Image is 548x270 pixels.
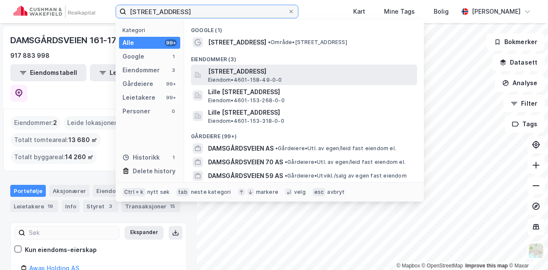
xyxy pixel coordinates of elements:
[503,95,545,112] button: Filter
[168,202,177,211] div: 15
[285,159,405,166] span: Gårdeiere • Utl. av egen/leid fast eiendom el.
[256,189,278,196] div: markere
[49,185,89,197] div: Aksjonærer
[122,188,146,196] div: Ctrl + k
[208,157,283,167] span: DAMSGÅRDSVEIEN 70 AS
[122,51,144,62] div: Google
[10,200,58,212] div: Leietakere
[170,53,177,60] div: 1
[14,6,95,18] img: cushman-wakefield-realkapital-logo.202ea83816669bd177139c58696a8fa1.svg
[53,118,57,128] span: 2
[285,172,407,179] span: Gårdeiere • Utvikl./salg av egen fast eiendom
[422,263,463,269] a: OpenStreetMap
[62,200,80,212] div: Info
[184,20,424,36] div: Google (1)
[505,116,545,133] button: Tags
[191,189,231,196] div: neste kategori
[83,200,118,212] div: Styret
[208,107,414,118] span: Lille [STREET_ADDRESS]
[93,185,146,197] div: Eiendommer
[165,39,177,46] div: 99+
[487,33,545,50] button: Bokmerker
[10,185,46,197] div: Portefølje
[505,229,548,270] div: Kontrollprogram for chat
[285,159,287,165] span: •
[122,152,160,163] div: Historikk
[268,39,347,46] span: Område • [STREET_ADDRESS]
[133,166,176,176] div: Delete history
[184,126,424,142] div: Gårdeiere (99+)
[184,49,424,65] div: Eiendommer (3)
[384,6,415,17] div: Mine Tags
[10,33,136,47] div: DAMSGÅRDSVEIEN 161-171 AS
[10,50,50,61] div: 917 883 998
[208,66,414,77] span: [STREET_ADDRESS]
[208,97,285,104] span: Eiendom • 4601-153-268-0-0
[106,202,115,211] div: 3
[122,38,134,48] div: Alle
[208,118,284,125] span: Eiendom • 4601-153-318-0-0
[170,108,177,115] div: 0
[68,135,97,145] span: 13 680 ㎡
[147,189,170,196] div: nytt søk
[505,229,548,270] iframe: Chat Widget
[46,202,55,211] div: 19
[208,87,414,97] span: Lille [STREET_ADDRESS]
[122,27,180,33] div: Kategori
[472,6,521,17] div: [PERSON_NAME]
[165,80,177,87] div: 99+
[125,226,164,240] button: Ekspander
[64,116,125,130] div: Leide lokasjoner :
[65,152,93,162] span: 14 260 ㎡
[396,263,420,269] a: Mapbox
[11,133,101,147] div: Totalt tomteareal :
[11,150,97,164] div: Totalt byggareal :
[126,5,288,18] input: Søk på adresse, matrikkel, gårdeiere, leietakere eller personer
[285,172,287,179] span: •
[170,67,177,74] div: 3
[353,6,365,17] div: Kart
[25,226,119,239] input: Søk
[11,116,60,130] div: Eiendommer :
[492,54,545,71] button: Datasett
[208,77,282,83] span: Eiendom • 4601-158-49-0-0
[268,39,271,45] span: •
[90,64,166,81] button: Leietakertabell
[25,245,97,255] div: Kun eiendoms-eierskap
[313,188,326,196] div: esc
[10,64,86,81] button: Eiendomstabell
[122,79,153,89] div: Gårdeiere
[327,189,345,196] div: avbryt
[122,200,180,212] div: Transaksjoner
[495,74,545,92] button: Analyse
[122,106,150,116] div: Personer
[122,92,155,103] div: Leietakere
[208,171,283,181] span: DAMSGÅRDSVEIEN 59 AS
[465,263,508,269] a: Improve this map
[165,94,177,101] div: 99+
[122,65,160,75] div: Eiendommer
[434,6,449,17] div: Bolig
[275,145,396,152] span: Gårdeiere • Utl. av egen/leid fast eiendom el.
[208,37,266,47] span: [STREET_ADDRESS]
[208,143,274,154] span: DAMSGÅRDSVEIEN AS
[170,154,177,161] div: 1
[176,188,189,196] div: tab
[294,189,306,196] div: velg
[275,145,278,151] span: •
